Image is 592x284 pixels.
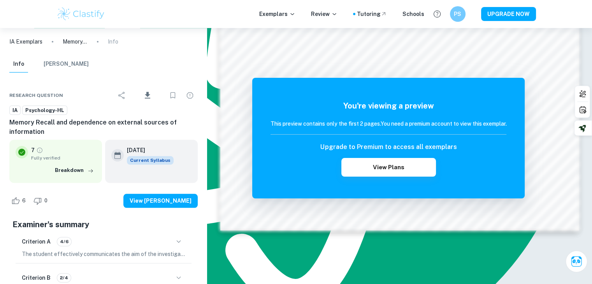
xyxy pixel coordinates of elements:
p: Exemplars [259,10,295,18]
div: Download [131,85,163,105]
span: 4/6 [57,238,71,245]
button: Breakdown [53,165,96,176]
p: Review [311,10,337,18]
button: PS [450,6,466,22]
button: View Plans [341,158,436,177]
span: Fully verified [31,154,96,161]
button: View [PERSON_NAME] [123,194,198,208]
h6: Upgrade to Premium to access all exemplars [320,142,457,152]
a: Tutoring [357,10,387,18]
button: Ask Clai [566,251,587,272]
a: IA Exemplars [9,37,42,46]
p: 7 [31,146,35,154]
a: Grade fully verified [36,147,43,154]
h6: [DATE] [127,146,167,154]
span: 2/4 [57,274,71,281]
h5: Examiner's summary [12,219,195,230]
h6: Criterion B [22,273,51,282]
span: Current Syllabus [127,156,174,165]
span: IA [10,107,20,114]
p: The student effectively communicates the aim of the investigation, which is to explore the relati... [22,250,185,258]
h6: Criterion A [22,237,51,246]
div: Dislike [32,195,52,207]
span: 0 [40,197,52,205]
h6: This preview contains only the first 2 pages. You need a premium account to view this exemplar. [271,119,506,128]
div: Share [114,88,130,103]
span: 6 [18,197,30,205]
button: Info [9,56,28,73]
h6: PS [453,10,462,18]
button: Help and Feedback [430,7,444,21]
p: Memory Recall and dependence on external sources of information [63,37,88,46]
p: Info [108,37,118,46]
div: This exemplar is based on the current syllabus. Feel free to refer to it for inspiration/ideas wh... [127,156,174,165]
div: Report issue [182,88,198,103]
button: UPGRADE NOW [481,7,536,21]
span: Psychology-HL [23,107,67,114]
div: Like [9,195,30,207]
a: Psychology-HL [22,105,67,115]
button: [PERSON_NAME] [44,56,89,73]
h6: Memory Recall and dependence on external sources of information [9,118,198,137]
div: Bookmark [165,88,181,103]
a: Schools [402,10,424,18]
span: Research question [9,92,63,99]
img: Clastify logo [56,6,106,22]
a: IA [9,105,21,115]
h5: You're viewing a preview [271,100,506,112]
